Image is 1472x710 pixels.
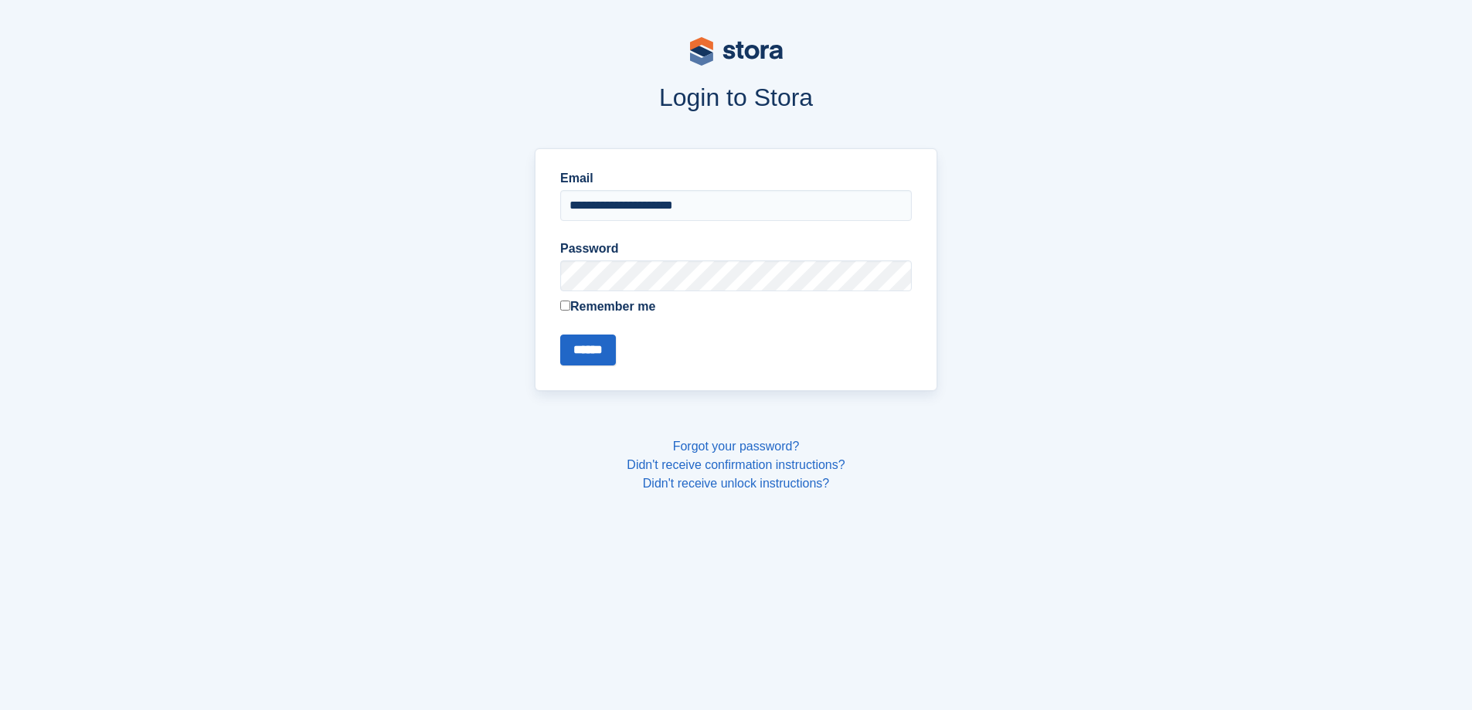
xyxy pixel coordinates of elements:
[560,301,570,311] input: Remember me
[560,169,912,188] label: Email
[690,37,783,66] img: stora-logo-53a41332b3708ae10de48c4981b4e9114cc0af31d8433b30ea865607fb682f29.svg
[560,239,912,258] label: Password
[560,297,912,316] label: Remember me
[240,83,1232,111] h1: Login to Stora
[643,477,829,490] a: Didn't receive unlock instructions?
[627,458,845,471] a: Didn't receive confirmation instructions?
[673,440,800,453] a: Forgot your password?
